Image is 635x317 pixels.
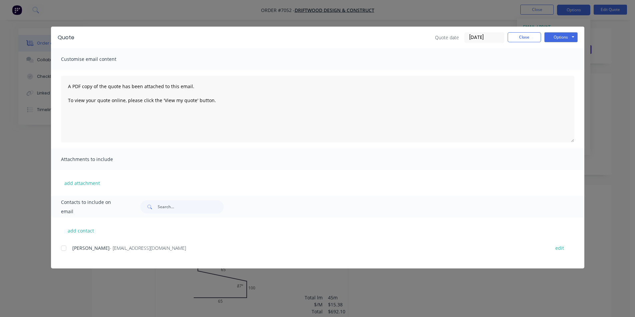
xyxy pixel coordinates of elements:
[58,34,74,42] div: Quote
[435,34,459,41] span: Quote date
[158,200,224,214] input: Search...
[61,55,134,64] span: Customise email content
[61,226,101,236] button: add contact
[61,76,574,142] textarea: A PDF copy of the quote has been attached to this email. To view your quote online, please click ...
[508,32,541,42] button: Close
[110,245,186,251] span: - [EMAIL_ADDRESS][DOMAIN_NAME]
[544,32,578,42] button: Options
[61,155,134,164] span: Attachments to include
[61,178,103,188] button: add attachment
[551,243,568,252] button: edit
[61,198,124,216] span: Contacts to include on email
[72,245,110,251] span: [PERSON_NAME]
